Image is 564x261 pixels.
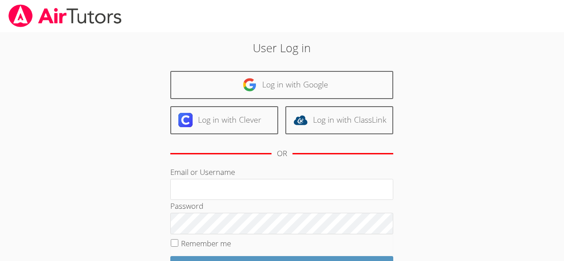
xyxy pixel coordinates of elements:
[170,201,203,211] label: Password
[243,78,257,92] img: google-logo-50288ca7cdecda66e5e0955fdab243c47b7ad437acaf1139b6f446037453330a.svg
[178,113,193,127] img: clever-logo-6eab21bc6e7a338710f1a6ff85c0baf02591cd810cc4098c63d3a4b26e2feb20.svg
[293,113,308,127] img: classlink-logo-d6bb404cc1216ec64c9a2012d9dc4662098be43eaf13dc465df04b49fa7ab582.svg
[130,39,434,56] h2: User Log in
[170,167,235,177] label: Email or Username
[181,238,231,249] label: Remember me
[170,71,393,99] a: Log in with Google
[285,106,393,134] a: Log in with ClassLink
[8,4,123,27] img: airtutors_banner-c4298cdbf04f3fff15de1276eac7730deb9818008684d7c2e4769d2f7ddbe033.png
[170,106,278,134] a: Log in with Clever
[277,147,287,160] div: OR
